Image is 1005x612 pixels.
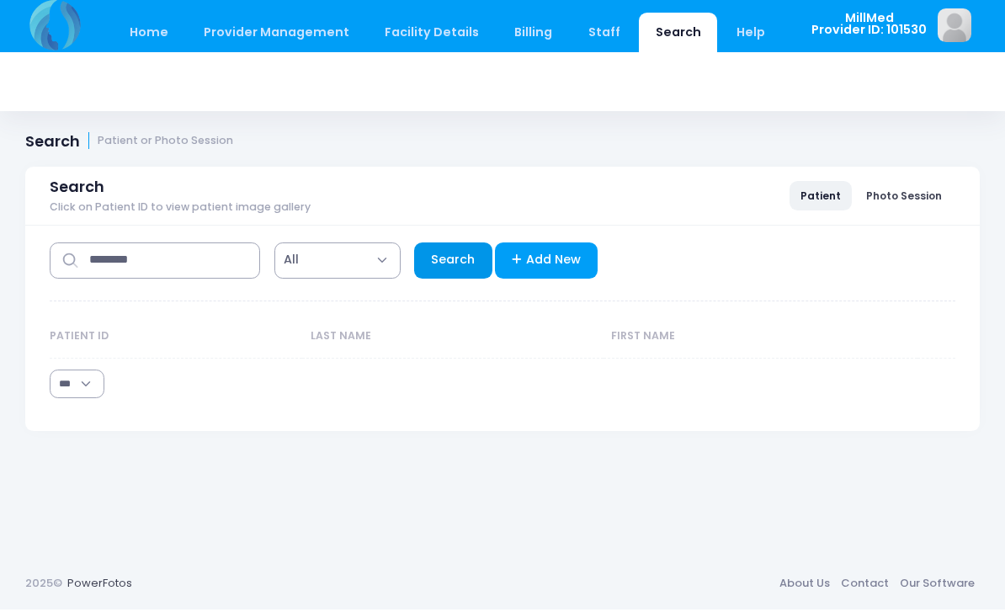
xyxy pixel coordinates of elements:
[604,317,917,361] th: First Name
[50,180,104,198] span: Search
[50,204,311,216] span: Click on Patient ID to view patient image gallery
[113,15,184,55] a: Home
[25,135,233,152] h1: Search
[938,11,971,45] img: image
[98,137,233,150] small: Patient or Photo Session
[790,184,852,212] a: Patient
[302,317,604,361] th: Last Name
[274,245,401,281] span: All
[414,245,492,281] a: Search
[25,577,62,593] span: 2025©
[721,15,782,55] a: Help
[498,15,569,55] a: Billing
[835,571,894,601] a: Contact
[774,571,835,601] a: About Us
[187,15,365,55] a: Provider Management
[572,15,636,55] a: Staff
[284,253,299,271] span: All
[67,577,132,593] a: PowerFotos
[894,571,980,601] a: Our Software
[639,15,717,55] a: Search
[50,317,302,361] th: Patient ID
[855,184,953,212] a: Photo Session
[369,15,496,55] a: Facility Details
[811,14,927,39] span: MillMed Provider ID: 101530
[495,245,598,281] a: Add New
